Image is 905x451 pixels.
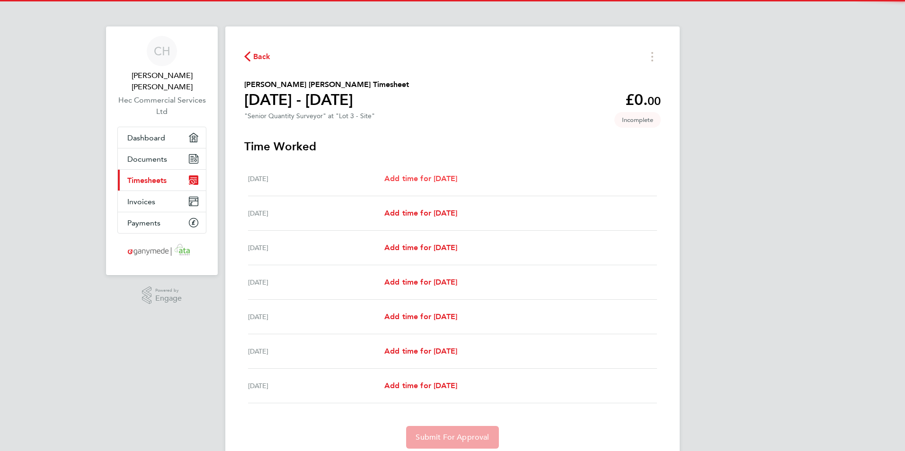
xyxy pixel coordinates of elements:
[155,286,182,295] span: Powered by
[384,277,457,288] a: Add time for [DATE]
[244,51,271,62] button: Back
[118,170,206,191] a: Timesheets
[127,133,165,142] span: Dashboard
[125,243,199,258] img: ganymedesolutions-logo-retina.png
[127,176,167,185] span: Timesheets
[384,208,457,219] a: Add time for [DATE]
[384,312,457,321] span: Add time for [DATE]
[625,91,661,109] app-decimal: £0.
[244,79,409,90] h2: [PERSON_NAME] [PERSON_NAME] Timesheet
[127,155,167,164] span: Documents
[384,381,457,390] span: Add time for [DATE]
[117,243,206,258] a: Go to home page
[118,212,206,233] a: Payments
[127,197,155,206] span: Invoices
[248,242,384,253] div: [DATE]
[614,112,661,128] span: This timesheet is Incomplete.
[248,346,384,357] div: [DATE]
[118,191,206,212] a: Invoices
[384,347,457,356] span: Add time for [DATE]
[244,139,661,154] h3: Time Worked
[384,173,457,184] a: Add time for [DATE]
[384,174,457,183] span: Add time for [DATE]
[106,26,218,275] nav: Main navigation
[244,112,375,120] div: "Senior Quantity Surveyor" at "Lot 3 - Site"
[384,380,457,391] a: Add time for [DATE]
[248,380,384,391] div: [DATE]
[142,286,182,304] a: Powered byEngage
[244,90,409,109] h1: [DATE] - [DATE]
[117,95,206,117] a: Hec Commercial Services Ltd
[155,295,182,303] span: Engage
[384,278,457,286] span: Add time for [DATE]
[253,51,271,62] span: Back
[384,242,457,253] a: Add time for [DATE]
[118,148,206,169] a: Documents
[248,311,384,322] div: [DATE]
[127,218,160,227] span: Payments
[648,94,661,108] span: 00
[644,49,661,64] button: Timesheets Menu
[248,173,384,184] div: [DATE]
[384,346,457,357] a: Add time for [DATE]
[248,208,384,219] div: [DATE]
[117,70,206,93] span: Connor Hollingsworth
[384,311,457,322] a: Add time for [DATE]
[154,45,170,57] span: CH
[384,208,457,217] span: Add time for [DATE]
[118,127,206,148] a: Dashboard
[384,243,457,252] span: Add time for [DATE]
[248,277,384,288] div: [DATE]
[117,36,206,93] a: CH[PERSON_NAME] [PERSON_NAME]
